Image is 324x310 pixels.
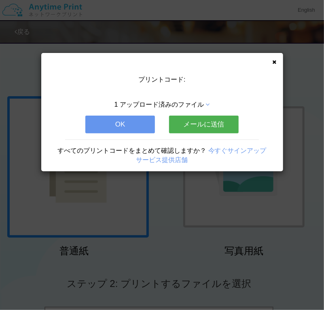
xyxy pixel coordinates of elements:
a: 今すぐサインアップ [208,147,267,154]
button: OK [85,116,155,133]
button: メールに送信 [169,116,239,133]
span: 1 アップロード済みのファイル [114,101,204,108]
a: サービス提供店舗 [136,156,188,163]
span: すべてのプリントコードをまとめて確認しますか？ [57,147,206,154]
span: プリントコード: [138,76,185,83]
